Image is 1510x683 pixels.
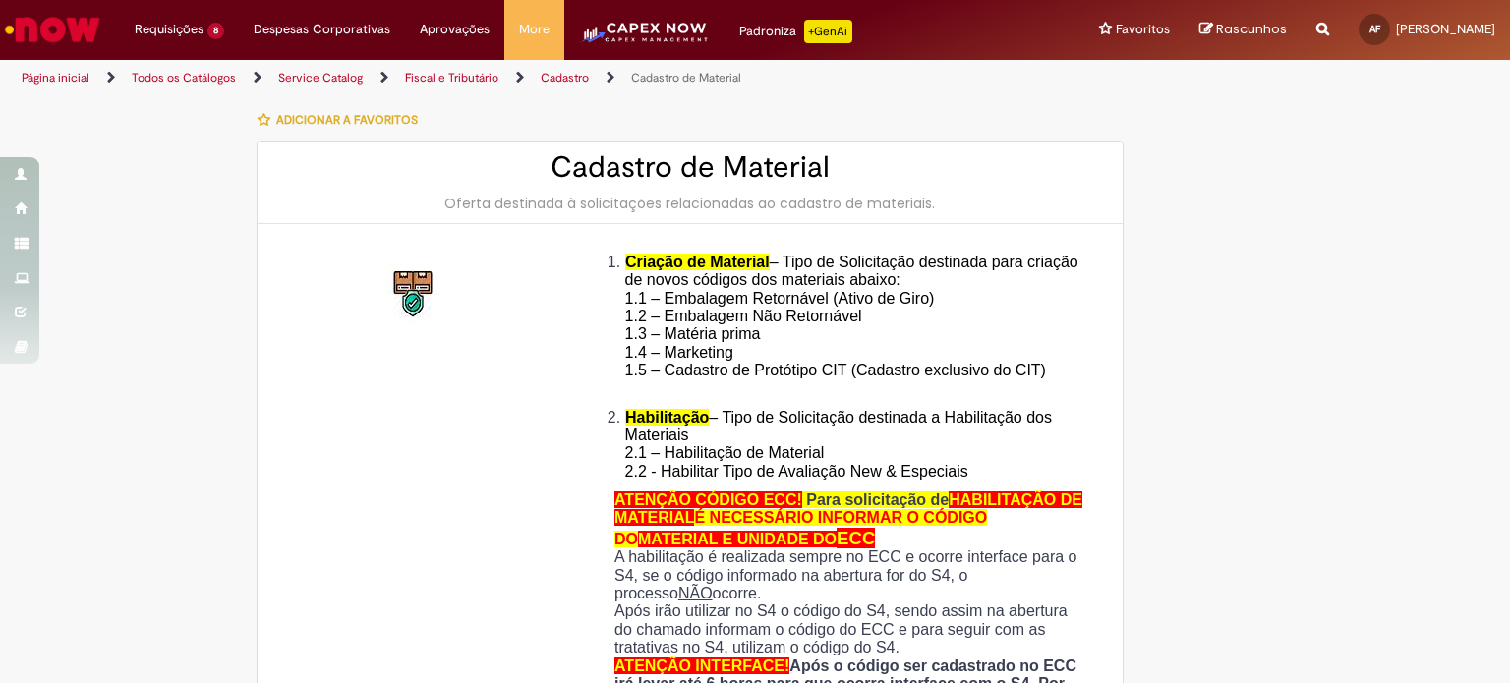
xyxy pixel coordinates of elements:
h2: Cadastro de Material [277,151,1103,184]
p: Após irão utilizar no S4 o código do S4, sendo assim na abertura do chamado informam o código do ... [614,602,1088,656]
span: [PERSON_NAME] [1396,21,1495,37]
span: Requisições [135,20,203,39]
a: Cadastro [541,70,589,85]
span: Despesas Corporativas [254,20,390,39]
a: Rascunhos [1199,21,1287,39]
span: ECC [837,528,875,548]
span: Aprovações [420,20,490,39]
button: Adicionar a Favoritos [257,99,429,141]
span: ATENÇÃO CÓDIGO ECC! [614,491,802,508]
span: 8 [207,23,224,39]
span: Adicionar a Favoritos [276,112,418,128]
span: Favoritos [1116,20,1170,39]
span: – Tipo de Solicitação destinada para criação de novos códigos dos materiais abaixo: 1.1 – Embalag... [625,254,1078,397]
p: +GenAi [804,20,852,43]
div: Padroniza [739,20,852,43]
span: Criação de Material [625,254,770,270]
a: Página inicial [22,70,89,85]
a: Todos os Catálogos [132,70,236,85]
span: More [519,20,550,39]
span: Habilitação [625,409,709,426]
span: MATERIAL E UNIDADE DO [638,531,837,547]
span: HABILITAÇÃO DE MATERIAL [614,491,1082,526]
img: Cadastro de Material [383,263,446,326]
a: Fiscal e Tributário [405,70,498,85]
a: Cadastro de Material [631,70,741,85]
span: AF [1369,23,1380,35]
span: Para solicitação de [806,491,949,508]
div: Oferta destinada à solicitações relacionadas ao cadastro de materiais. [277,194,1103,213]
span: – Tipo de Solicitação destinada a Habilitação dos Materiais 2.1 – Habilitação de Material 2.2 - H... [625,409,1052,480]
img: CapexLogo5.png [579,20,710,59]
span: Rascunhos [1216,20,1287,38]
u: NÃO [678,585,713,601]
span: ATENÇÃO INTERFACE! [614,657,789,674]
img: ServiceNow [2,10,103,49]
p: A habilitação é realizada sempre no ECC e ocorre interface para o S4, se o código informado na ab... [614,548,1088,602]
ul: Trilhas de página [15,60,992,96]
a: Service Catalog [278,70,363,85]
span: É NECESSÁRIO INFORMAR O CÓDIGO DO [614,509,987,546]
